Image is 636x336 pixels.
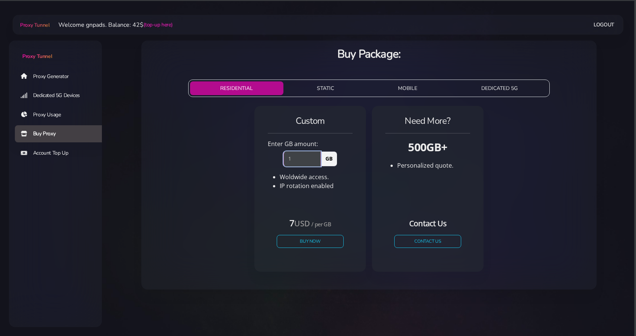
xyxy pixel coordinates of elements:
button: RESIDENTIAL [190,81,284,95]
a: (top-up here) [144,21,172,29]
a: Account Top Up [15,145,108,162]
h3: Buy Package: [147,46,591,62]
li: Personalized quote. [397,161,470,170]
button: STATIC [286,81,364,95]
a: Proxy Tunnel [9,41,102,60]
a: Proxy Tunnel [19,19,49,31]
h4: 7 [277,217,344,229]
small: / per GB [311,220,331,228]
h4: Need More? [385,115,470,127]
span: Proxy Tunnel [22,53,52,60]
button: DEDICATED 5G [451,81,548,95]
a: Proxy Usage [15,106,108,123]
small: Contact Us [409,218,446,229]
button: MOBILE [367,81,448,95]
iframe: Webchat Widget [600,300,627,327]
h3: 500GB+ [385,139,470,155]
li: Welcome gnpads. Balance: 42$ [49,20,172,29]
a: Dedicated 5G Devices [15,87,108,104]
span: GB [321,151,337,166]
li: Woldwide access. [280,172,353,181]
button: Buy Now [277,235,344,248]
li: IP rotation enabled [280,181,353,190]
div: Enter GB amount: [263,139,357,148]
input: 0 [283,151,321,166]
a: Buy Proxy [15,125,108,142]
a: Proxy Generator [15,68,108,85]
h4: Custom [268,115,353,127]
a: Logout [594,18,614,32]
span: Proxy Tunnel [20,22,49,29]
small: USD [294,218,309,229]
a: CONTACT US [394,235,461,248]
